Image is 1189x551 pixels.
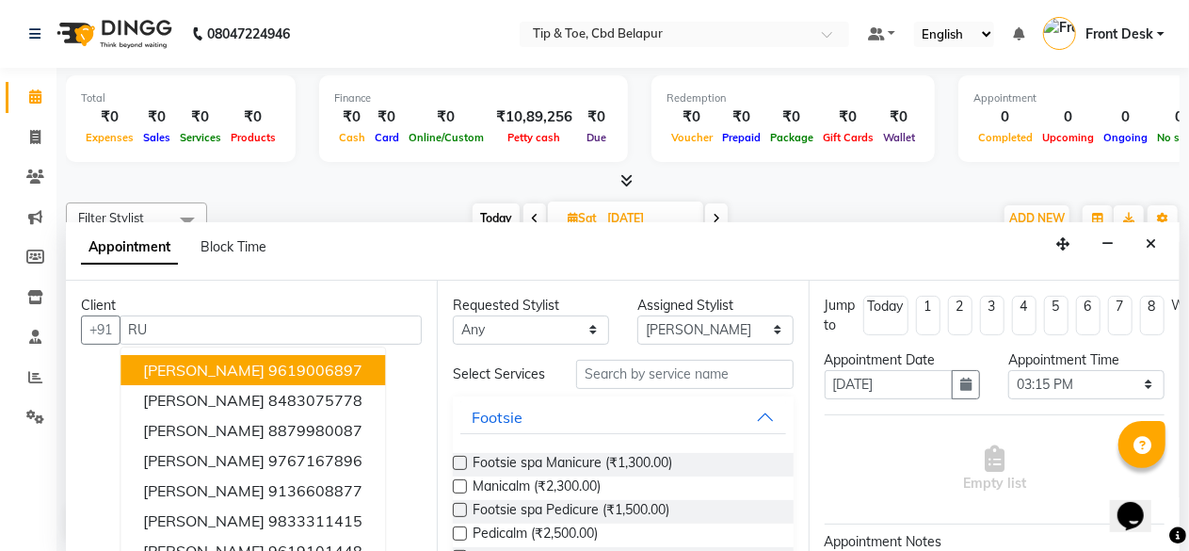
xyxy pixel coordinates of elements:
[1099,106,1152,128] div: 0
[268,481,362,500] ngb-highlight: 9136608877
[473,500,669,524] span: Footsie spa Pedicure (₹1,500.00)
[973,106,1037,128] div: 0
[268,391,362,410] ngb-highlight: 8483075778
[1108,296,1133,335] li: 7
[81,231,178,265] span: Appointment
[1004,205,1069,232] button: ADD NEW
[1043,17,1076,50] img: Front Desk
[143,391,265,410] span: [PERSON_NAME]
[48,8,177,60] img: logo
[120,316,422,345] input: Search by Name/Mobile/Email/Code
[818,131,878,144] span: Gift Cards
[825,370,954,399] input: yyyy-mm-dd
[717,106,765,128] div: ₹0
[878,131,920,144] span: Wallet
[1110,476,1170,532] iframe: chat widget
[818,106,878,128] div: ₹0
[667,90,920,106] div: Redemption
[473,477,601,500] span: Manicalm (₹2,300.00)
[765,106,818,128] div: ₹0
[207,8,290,60] b: 08047224946
[370,106,404,128] div: ₹0
[175,131,226,144] span: Services
[473,453,672,477] span: Footsie spa Manicure (₹1,300.00)
[602,204,696,233] input: 2025-09-06
[472,406,522,429] div: Footsie
[138,131,175,144] span: Sales
[637,296,794,316] div: Assigned Stylist
[138,106,175,128] div: ₹0
[404,131,489,144] span: Online/Custom
[268,511,362,530] ngb-highlight: 9833311415
[580,106,613,128] div: ₹0
[963,446,1026,494] span: Empty list
[81,90,281,106] div: Total
[439,365,561,384] div: Select Services
[667,131,717,144] span: Voucher
[825,350,981,370] div: Appointment Date
[143,451,265,470] span: [PERSON_NAME]
[1137,230,1165,259] button: Close
[878,106,920,128] div: ₹0
[1037,106,1099,128] div: 0
[81,131,138,144] span: Expenses
[334,90,613,106] div: Finance
[563,211,602,225] span: Sat
[1012,296,1036,335] li: 4
[667,106,717,128] div: ₹0
[143,361,265,380] span: [PERSON_NAME]
[1099,131,1152,144] span: Ongoing
[868,297,904,316] div: Today
[1076,296,1101,335] li: 6
[1085,24,1153,44] span: Front Desk
[175,106,226,128] div: ₹0
[460,400,785,434] button: Footsie
[334,106,370,128] div: ₹0
[825,296,856,335] div: Jump to
[1044,296,1068,335] li: 5
[1037,131,1099,144] span: Upcoming
[78,210,144,225] span: Filter Stylist
[916,296,940,335] li: 1
[473,203,520,233] span: Today
[765,131,818,144] span: Package
[143,481,265,500] span: [PERSON_NAME]
[334,131,370,144] span: Cash
[473,524,598,547] span: Pedicalm (₹2,500.00)
[143,421,265,440] span: [PERSON_NAME]
[370,131,404,144] span: Card
[980,296,1004,335] li: 3
[143,511,265,530] span: [PERSON_NAME]
[576,360,794,389] input: Search by service name
[226,131,281,144] span: Products
[268,361,362,380] ngb-highlight: 9619006897
[453,296,609,316] div: Requested Stylist
[582,131,611,144] span: Due
[717,131,765,144] span: Prepaid
[1008,350,1165,370] div: Appointment Time
[201,238,266,255] span: Block Time
[1009,211,1065,225] span: ADD NEW
[948,296,972,335] li: 2
[268,421,362,440] ngb-highlight: 8879980087
[81,106,138,128] div: ₹0
[404,106,489,128] div: ₹0
[81,316,121,345] button: +91
[973,131,1037,144] span: Completed
[226,106,281,128] div: ₹0
[1140,296,1165,335] li: 8
[268,451,362,470] ngb-highlight: 9767167896
[489,106,580,128] div: ₹10,89,256
[81,296,422,316] div: Client
[504,131,566,144] span: Petty cash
